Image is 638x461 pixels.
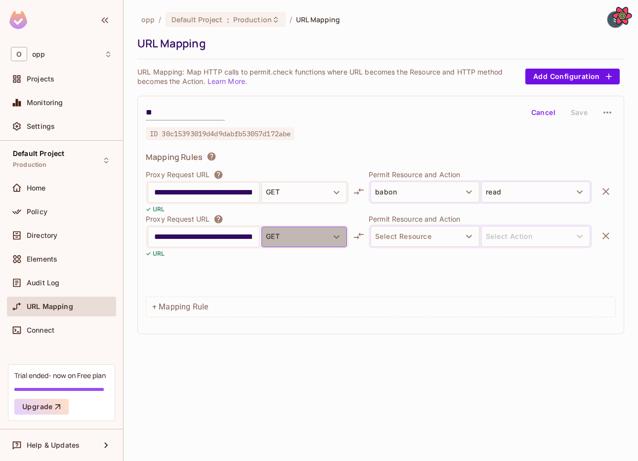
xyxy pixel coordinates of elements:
[371,182,479,202] button: babon
[226,16,230,24] span: :
[481,182,590,202] button: read
[27,279,59,287] span: Audit Log
[146,214,210,224] p: Proxy Request URL
[481,226,590,247] span: select resource to select action
[208,77,247,85] a: Learn More.
[371,226,479,247] button: Select Resource
[27,208,47,216] span: Policy
[27,184,46,192] span: Home
[261,227,347,247] button: GET
[141,15,155,24] span: the active workspace
[27,255,57,263] span: Elements
[481,226,590,247] button: Select Action
[612,6,632,26] button: Open React Query Devtools
[13,150,64,157] span: Default Project
[11,47,27,61] span: O
[233,15,272,24] span: Production
[137,36,619,51] div: URL Mapping
[146,204,165,214] p: ✓ URL
[27,231,57,239] span: Directory
[296,15,340,24] span: URL Mapping
[27,122,55,130] span: Settings
[525,69,620,84] button: Add Configuration
[159,15,161,24] li: /
[146,297,616,317] div: + Mapping Rule
[146,249,165,258] p: ✓ URL
[146,152,203,162] span: Mapping Rules
[563,105,595,120] button: Save
[369,214,592,224] p: Permit Resource and Action
[27,326,54,334] span: Connect
[146,170,210,180] p: Proxy Request URL
[290,15,292,24] li: /
[14,371,106,380] div: Trial ended- now on Free plan
[32,50,45,58] span: Workspace: opp
[27,441,80,449] span: Help & Updates
[261,182,347,203] button: GET
[171,15,223,24] span: Default Project
[13,161,47,169] span: Production
[607,11,624,28] img: shuvy ankor
[369,170,592,179] p: Permit Resource and Action
[137,67,525,86] p: URL Mapping: Map HTTP calls to permit.check functions where URL becomes the Resource and HTTP met...
[9,11,27,29] img: SReyMgAAAABJRU5ErkJggg==
[146,127,295,140] span: ID 30c15393019d4d9dabfb53057d172abe
[27,99,63,107] span: Monitoring
[14,399,69,415] button: Upgrade
[27,303,73,310] span: URL Mapping
[27,75,54,83] span: Projects
[527,105,559,120] button: Cancel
